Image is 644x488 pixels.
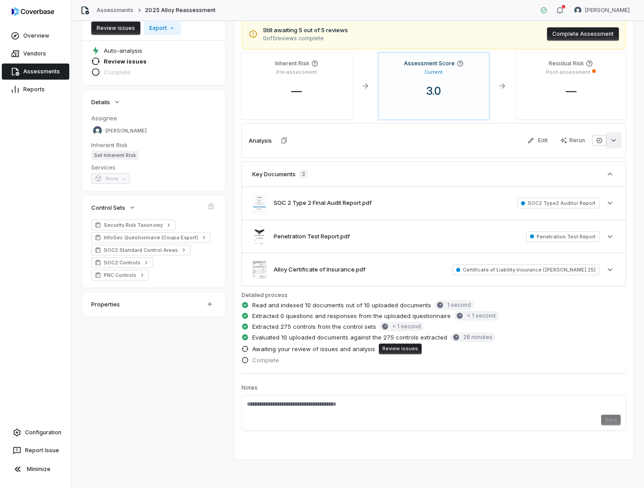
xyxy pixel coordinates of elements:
span: 0 of 5 reviews complete [263,35,348,42]
span: Complete [104,68,131,76]
a: SOC2 Controls [91,257,153,268]
p: Pre-assessment [276,69,317,76]
button: Edit [522,134,553,147]
span: Review issues [104,57,147,65]
span: 3.0 [419,85,448,98]
span: Auto-analysis [104,47,142,55]
span: Still awaiting 5 out of 5 reviews [263,26,348,35]
button: Minimize [4,460,68,478]
img: d1039d7f9e5d455ab2455b91b272ef5a.jpg [252,227,267,246]
img: e6e398a22caa49a89d264b6ebcb1748a.jpg [252,194,267,212]
span: Certificate of Liability Insurance ([PERSON_NAME] 25) [453,264,599,275]
span: [PERSON_NAME] [106,127,147,134]
a: InfoSec Questionnaire (Coupa Export) [91,232,211,243]
button: Daniel Aranibar avatar[PERSON_NAME] [569,4,635,17]
span: < 1 second [467,312,496,319]
span: SOC2 Type2 Auditor Report [517,198,599,208]
span: 1 second [447,301,471,309]
a: Assessments [2,64,69,80]
h3: Analysis [249,136,272,144]
button: Export [144,21,181,35]
button: Control Sets [89,198,139,217]
h4: Residual Risk [549,60,584,67]
img: Daniel Aranibar avatar [574,7,581,14]
a: Security Risk Taxonomy [91,220,175,230]
span: Complete [252,356,279,364]
a: Assessments [97,7,133,14]
p: Notes [241,384,626,395]
span: Extracted 0 questions and responses from the uploaded questionnaire [252,312,451,320]
a: SOC2 Standard Control Areas [91,245,191,255]
h4: Inherent Risk [275,60,309,67]
img: Hammed Bakare avatar [93,126,102,135]
dt: Services [91,163,216,171]
div: Rerun [560,137,585,144]
img: logo-D7KZi-bG.svg [12,7,54,16]
span: 28 minutes [463,334,492,341]
span: — [284,85,309,98]
span: Read and indexed 10 documents out of 10 uploaded documents [252,301,431,309]
h4: Assessment Score [404,60,455,67]
button: Review issues [379,344,422,354]
p: Current [424,69,443,76]
a: Overview [2,28,69,44]
span: Details [91,98,110,106]
p: Post-assessment [546,69,590,76]
span: 3 [299,170,308,178]
p: Detailed process [241,290,626,301]
span: — [559,85,584,98]
span: [PERSON_NAME] [585,7,630,14]
a: PNC Controls [91,270,149,280]
dt: Assignee [91,114,216,122]
button: Complete Assessment [547,27,619,41]
button: Penetration Test Report.pdf [274,232,350,241]
span: SOC2 Controls [104,259,140,266]
button: Review issues [91,21,140,35]
span: Extracted 275 controls from the control sets [252,323,376,331]
a: Vendors [2,46,69,62]
span: 2025 Alloy Reassessment [145,7,216,14]
span: Set Inherent Risk [91,151,139,160]
button: Details [89,93,123,111]
span: Security Risk Taxonomy [104,221,163,229]
a: Configuration [4,424,68,441]
button: Rerun [555,134,590,147]
span: < 1 second [392,323,421,330]
span: InfoSec Questionnaire (Coupa Export) [104,234,198,241]
span: Control Sets [91,204,125,212]
span: PNC Controls [104,272,136,279]
button: SOC 2 Type 2 Final Audit Report.pdf [274,199,372,208]
span: SOC2 Standard Control Areas [104,246,178,254]
a: Reports [2,81,69,98]
dt: Inherent Risk [91,141,216,149]
img: 71c5a73a14754386bdde314a0252d475.jpg [252,260,267,279]
button: Report Issue [4,442,68,458]
span: Evaluated 10 uploaded documents against the 275 controls extracted [252,333,447,341]
button: Alloy Certificate of Insurance.pdf [274,265,365,274]
h3: Key Documents [252,170,296,178]
span: Penetration Test Report [526,231,599,242]
span: Awaiting your review of issues and analysis [252,345,375,353]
